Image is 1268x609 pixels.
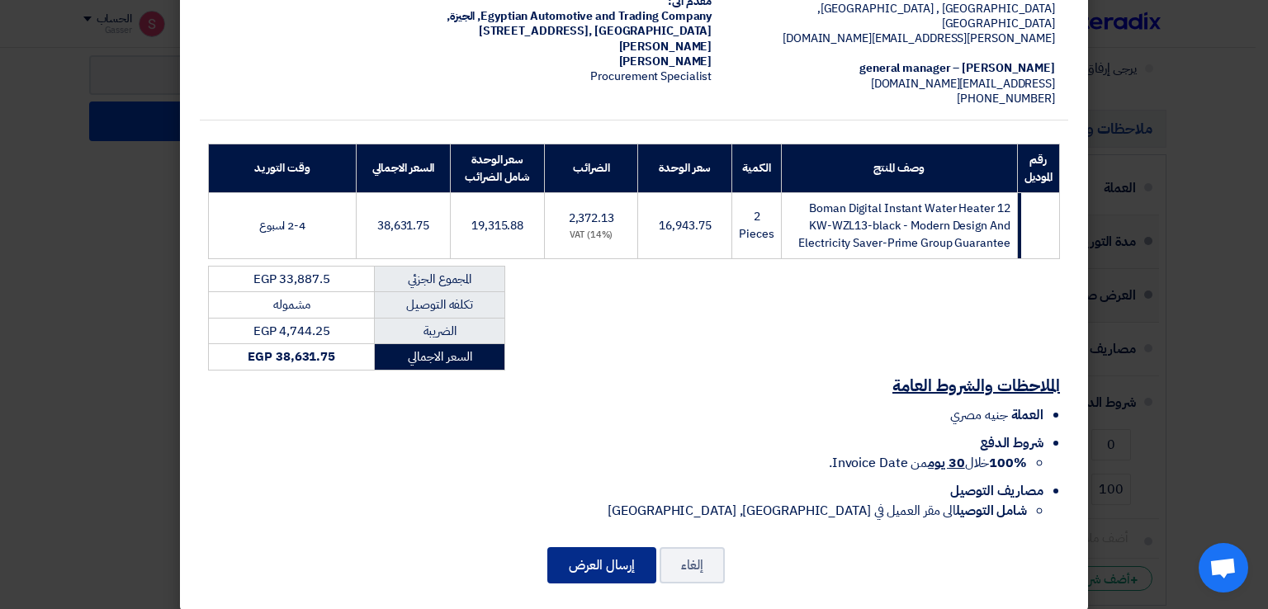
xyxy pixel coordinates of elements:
span: [EMAIL_ADDRESS][DOMAIN_NAME] [871,75,1055,92]
li: الى مقر العميل في [GEOGRAPHIC_DATA], [GEOGRAPHIC_DATA] [208,501,1027,521]
td: EGP 33,887.5 [209,266,375,292]
th: وقت التوريد [209,144,357,192]
span: EGP 4,744.25 [253,322,330,340]
span: شروط الدفع [980,433,1043,453]
span: مصاريف التوصيل [950,481,1043,501]
div: (14%) VAT [551,229,631,243]
span: Procurement Specialist [590,68,712,85]
span: [PERSON_NAME] [619,53,712,70]
button: إرسال العرض [547,547,656,583]
strong: 100% [989,453,1027,473]
strong: EGP 38,631.75 [248,347,335,366]
span: 19,315.88 [471,217,523,234]
th: سعر الوحدة [638,144,732,192]
span: العملة [1011,405,1043,425]
span: [PERSON_NAME][EMAIL_ADDRESS][DOMAIN_NAME] [783,30,1055,47]
u: 30 يوم [928,453,964,473]
span: خلال من Invoice Date. [829,453,1027,473]
th: رقم الموديل [1017,144,1059,192]
td: تكلفه التوصيل [375,292,505,319]
button: إلغاء [660,547,725,583]
div: Open chat [1199,543,1248,592]
th: السعر الاجمالي [356,144,450,192]
u: الملاحظات والشروط العامة [892,373,1060,398]
div: [PERSON_NAME] – general manager [738,61,1055,76]
span: Egyptian Automotive and Trading Company, [477,7,712,25]
strong: شامل التوصيل [956,501,1027,521]
th: سعر الوحدة شامل الضرائب [451,144,545,192]
span: 2-4 اسبوع [259,217,305,234]
span: Boman Digital Instant Water Heater 12 KW-WZL13-black - Modern Design And Electricity Saver-Prime ... [798,200,1010,252]
span: [PHONE_NUMBER] [957,90,1055,107]
td: الضريبة [375,318,505,344]
span: 2 Pieces [739,208,774,243]
span: 2,372.13 [569,210,614,227]
th: وصف المنتج [781,144,1017,192]
span: مشموله [273,295,310,314]
td: المجموع الجزئي [375,266,505,292]
span: جنيه مصري [950,405,1007,425]
span: 16,943.75 [659,217,711,234]
td: السعر الاجمالي [375,344,505,371]
th: الكمية [732,144,781,192]
span: الجيزة, [GEOGRAPHIC_DATA] ,[STREET_ADDRESS][PERSON_NAME] [447,7,712,54]
span: 38,631.75 [377,217,429,234]
th: الضرائب [545,144,638,192]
